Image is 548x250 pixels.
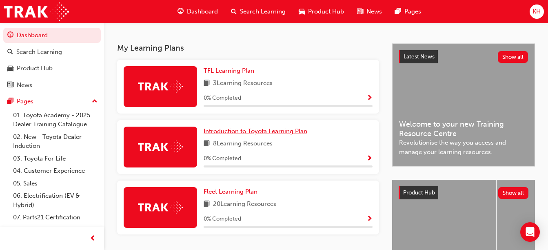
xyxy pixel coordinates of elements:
a: pages-iconPages [388,3,428,20]
a: 05. Sales [10,177,101,190]
span: News [366,7,382,16]
span: 0 % Completed [204,94,241,103]
a: 07. Parts21 Certification [10,211,101,224]
span: news-icon [7,82,13,89]
span: Introduction to Toyota Learning Plan [204,127,307,135]
span: Show Progress [366,95,373,102]
span: pages-icon [395,7,401,17]
span: search-icon [7,49,13,56]
span: guage-icon [177,7,184,17]
a: TFL Learning Plan [204,66,257,76]
a: Latest NewsShow all [399,50,528,63]
button: Show all [498,51,528,63]
a: news-iconNews [351,3,388,20]
span: 3 Learning Resources [213,78,273,89]
span: news-icon [357,7,363,17]
span: Show Progress [366,216,373,223]
button: Show all [498,187,529,199]
div: Product Hub [17,64,53,73]
span: Product Hub [308,7,344,16]
div: Pages [17,97,33,106]
button: Show Progress [366,214,373,224]
span: Dashboard [187,7,218,16]
span: book-icon [204,139,210,149]
a: 03. Toyota For Life [10,152,101,165]
span: Revolutionise the way you access and manage your learning resources. [399,138,528,156]
span: TFL Learning Plan [204,67,254,74]
a: Latest NewsShow allWelcome to your new Training Resource CentreRevolutionise the way you access a... [392,43,535,167]
span: Pages [404,7,421,16]
button: Show Progress [366,154,373,164]
a: Dashboard [3,28,101,43]
button: Pages [3,94,101,109]
a: search-iconSearch Learning [224,3,292,20]
button: DashboardSearch LearningProduct HubNews [3,26,101,94]
span: 20 Learning Resources [213,199,276,210]
span: Search Learning [240,7,286,16]
span: search-icon [231,7,237,17]
img: Trak [138,201,183,214]
div: News [17,80,32,90]
span: 0 % Completed [204,214,241,224]
span: car-icon [7,65,13,72]
h3: My Learning Plans [117,43,379,53]
span: car-icon [299,7,305,17]
a: Product Hub [3,61,101,76]
span: prev-icon [90,234,96,244]
a: News [3,78,101,93]
a: Search Learning [3,45,101,60]
a: Introduction to Toyota Learning Plan [204,127,311,136]
div: Open Intercom Messenger [520,222,540,242]
a: Fleet Learning Plan [204,187,261,196]
img: Trak [4,2,69,21]
a: 02. New - Toyota Dealer Induction [10,131,101,152]
img: Trak [138,141,183,153]
a: 06. Electrification (EV & Hybrid) [10,190,101,211]
a: 01. Toyota Academy - 2025 Dealer Training Catalogue [10,109,101,131]
button: Show Progress [366,93,373,103]
span: Show Progress [366,155,373,163]
span: KH [532,7,541,16]
span: Product Hub [403,189,435,196]
a: 08. Service Training [10,224,101,237]
span: pages-icon [7,98,13,105]
button: KH [530,4,544,19]
span: book-icon [204,199,210,210]
a: car-iconProduct Hub [292,3,351,20]
span: book-icon [204,78,210,89]
a: Product HubShow all [399,186,528,199]
span: up-icon [92,96,98,107]
a: guage-iconDashboard [171,3,224,20]
img: Trak [138,80,183,93]
span: guage-icon [7,32,13,39]
span: 0 % Completed [204,154,241,163]
span: Welcome to your new Training Resource Centre [399,120,528,138]
span: Fleet Learning Plan [204,188,257,195]
span: Latest News [404,53,435,60]
div: Search Learning [16,47,62,57]
span: 8 Learning Resources [213,139,273,149]
a: 04. Customer Experience [10,165,101,177]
